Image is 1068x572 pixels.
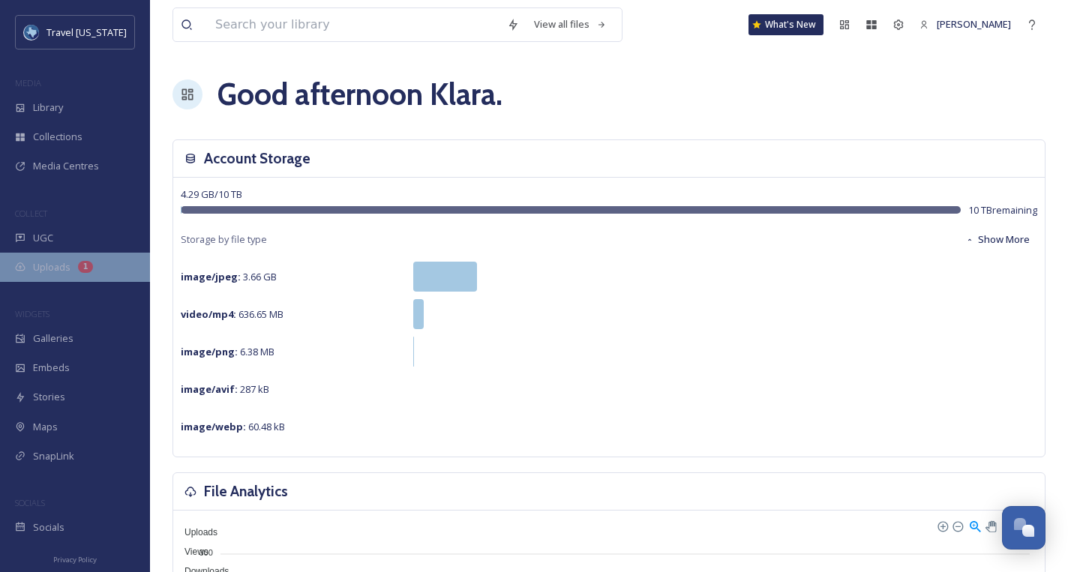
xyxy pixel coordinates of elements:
span: 60.48 kB [181,420,285,433]
span: UGC [33,231,53,245]
div: 1 [78,261,93,273]
span: MEDIA [15,77,41,88]
span: Privacy Policy [53,555,97,565]
div: Zoom Out [952,520,962,531]
span: COLLECT [15,208,47,219]
span: 4.29 GB / 10 TB [181,187,242,201]
span: Embeds [33,361,70,375]
strong: image/webp : [181,420,246,433]
a: What's New [748,14,823,35]
span: Stories [33,390,65,404]
span: Collections [33,130,82,144]
span: 6.38 MB [181,345,274,358]
span: Storage by file type [181,232,267,247]
span: 636.65 MB [181,307,283,321]
div: Zoom In [937,520,947,531]
input: Search your library [208,8,499,41]
button: Open Chat [1002,506,1045,550]
img: images%20%281%29.jpeg [24,25,39,40]
a: View all files [526,10,614,39]
span: Maps [33,420,58,434]
span: SOCIALS [15,497,45,508]
a: Privacy Policy [53,550,97,568]
span: 3.66 GB [181,270,277,283]
div: Panning [985,521,994,530]
span: Uploads [173,527,217,538]
h3: Account Storage [204,148,310,169]
strong: image/jpeg : [181,270,241,283]
div: Selection Zoom [968,519,981,532]
span: Views [173,547,208,557]
tspan: 300 [199,547,213,556]
span: 10 TB remaining [968,203,1037,217]
span: [PERSON_NAME] [937,17,1011,31]
span: Galleries [33,331,73,346]
h3: File Analytics [204,481,288,502]
span: Travel [US_STATE] [46,25,127,39]
span: SnapLink [33,449,74,463]
strong: image/png : [181,345,238,358]
h1: Good afternoon Klara . [217,72,502,117]
strong: image/avif : [181,382,238,396]
span: 287 kB [181,382,269,396]
span: Media Centres [33,159,99,173]
span: WIDGETS [15,308,49,319]
span: Library [33,100,63,115]
a: [PERSON_NAME] [912,10,1018,39]
span: Uploads [33,260,70,274]
span: Socials [33,520,64,535]
strong: video/mp4 : [181,307,236,321]
button: Show More [958,225,1037,254]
